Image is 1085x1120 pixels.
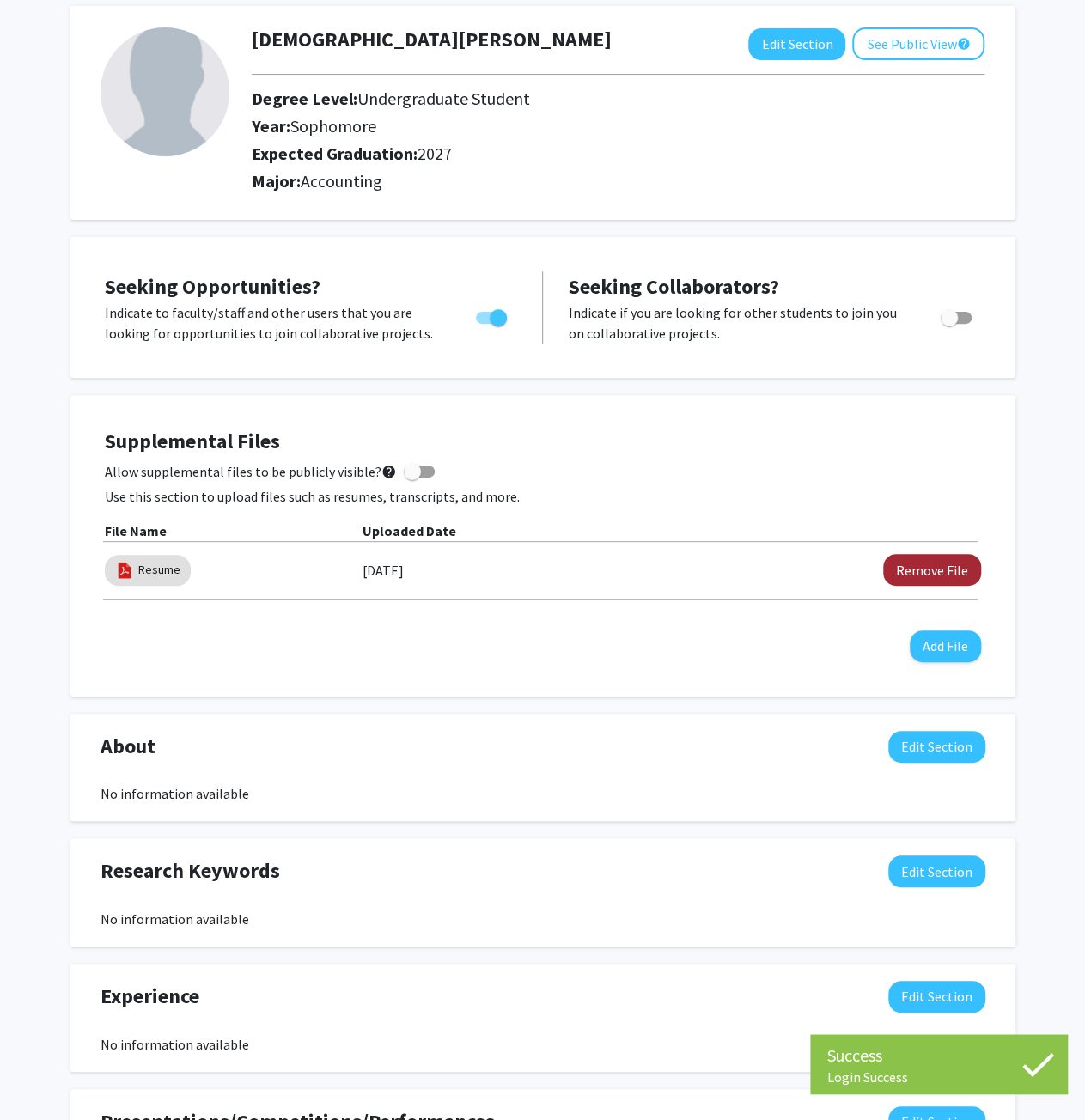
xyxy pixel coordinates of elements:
b: File Name [105,522,167,539]
mat-icon: help [381,461,397,482]
label: [DATE] [363,556,404,585]
button: Edit Section [748,28,845,60]
button: Add File [910,630,981,662]
button: Edit Research Keywords [888,855,985,887]
p: Indicate to faculty/staff and other users that you are looking for opportunities to join collabor... [105,302,443,344]
h1: [DEMOGRAPHIC_DATA][PERSON_NAME] [252,27,612,52]
p: Use this section to upload files such as resumes, transcripts, and more. [105,486,981,507]
button: Remove Resume File [883,554,981,586]
h2: Expected Graduation: [252,143,906,164]
div: No information available [101,909,985,929]
button: See Public View [852,27,984,60]
h2: Year: [252,116,906,137]
b: Uploaded Date [363,522,456,539]
div: Success [827,1043,1051,1068]
img: Profile Picture [101,27,229,156]
p: Indicate if you are looking for other students to join you on collaborative projects. [569,302,908,344]
h2: Major: [252,171,984,192]
span: Research Keywords [101,855,280,886]
span: Seeking Collaborators? [569,273,779,300]
div: Login Success [827,1068,1051,1086]
span: Experience [101,981,199,1012]
span: About [101,731,155,762]
mat-icon: help [956,33,970,54]
span: 2027 [418,143,452,164]
span: Accounting [301,170,382,192]
a: Resume [138,561,180,579]
h2: Degree Level: [252,88,906,109]
h4: Supplemental Files [105,429,981,454]
div: No information available [101,783,985,804]
button: Edit About [888,731,985,763]
img: pdf_icon.png [115,561,134,580]
span: Undergraduate Student [357,88,530,109]
span: Sophomore [290,115,376,137]
div: Toggle [934,302,981,328]
span: Allow supplemental files to be publicly visible? [105,461,397,482]
button: Edit Experience [888,981,985,1013]
iframe: Chat [13,1043,73,1107]
div: No information available [101,1034,985,1055]
span: Seeking Opportunities? [105,273,320,300]
div: Toggle [469,302,516,328]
